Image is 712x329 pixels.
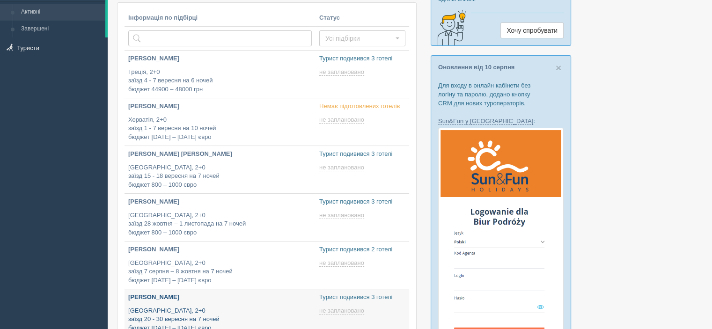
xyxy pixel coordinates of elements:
span: Усі підбірки [325,34,393,43]
p: [PERSON_NAME] [128,245,312,254]
a: не заплановано [319,68,366,76]
th: Статус [316,10,409,27]
p: [GEOGRAPHIC_DATA], 2+0 заїзд 28 жовтня – 1 листопада на 7 ночей бюджет 800 – 1000 євро [128,211,312,237]
span: не заплановано [319,259,364,267]
p: [PERSON_NAME] [PERSON_NAME] [128,150,312,159]
a: [PERSON_NAME] [GEOGRAPHIC_DATA], 2+0заїзд 7 серпня – 8 жовтня на 7 ночейбюджет [DATE] – [DATE] євро [125,241,316,289]
p: [GEOGRAPHIC_DATA], 2+0 заїзд 7 серпня – 8 жовтня на 7 ночей бюджет [DATE] – [DATE] євро [128,259,312,285]
p: [GEOGRAPHIC_DATA], 2+0 заїзд 15 - 18 вересня на 7 ночей бюджет 800 – 1000 євро [128,163,312,190]
span: не заплановано [319,68,364,76]
a: Sun&Fun у [GEOGRAPHIC_DATA] [438,117,533,125]
p: Турист подивився 3 готелі [319,293,405,302]
a: Завершені [17,21,105,37]
p: Для входу в онлайн кабінети без логіну та паролю, додано кнопку CRM для нових туроператорів. [438,81,564,108]
a: не заплановано [319,116,366,124]
p: Греція, 2+0 заїзд 4 - 7 вересня на 6 ночей бюджет 44900 – 48000 грн [128,68,312,94]
p: Турист подивився 3 готелі [319,54,405,63]
button: Усі підбірки [319,30,405,46]
img: creative-idea-2907357.png [431,9,469,46]
input: Пошук за країною або туристом [128,30,312,46]
a: Оновлення від 10 серпня [438,64,514,71]
p: : [438,117,564,125]
button: Close [556,63,561,73]
span: × [556,62,561,73]
th: Інформація по підбірці [125,10,316,27]
p: Немає підготовлених готелів [319,102,405,111]
a: не заплановано [319,259,366,267]
span: не заплановано [319,116,364,124]
a: Хочу спробувати [500,22,564,38]
p: [PERSON_NAME] [128,293,312,302]
span: не заплановано [319,164,364,171]
a: не заплановано [319,164,366,171]
p: Турист подивився 3 готелі [319,197,405,206]
a: [PERSON_NAME] [GEOGRAPHIC_DATA], 2+0заїзд 28 жовтня – 1 листопада на 7 ночейбюджет 800 – 1000 євро [125,194,316,241]
a: Активні [17,4,105,21]
p: Турист подивився 2 готелі [319,245,405,254]
p: [PERSON_NAME] [128,102,312,111]
a: не заплановано [319,307,366,314]
a: не заплановано [319,212,366,219]
span: не заплановано [319,307,364,314]
p: Турист подивився 3 готелі [319,150,405,159]
a: [PERSON_NAME] Греція, 2+0заїзд 4 - 7 вересня на 6 ночейбюджет 44900 – 48000 грн [125,51,316,98]
span: не заплановано [319,212,364,219]
p: [PERSON_NAME] [128,197,312,206]
a: [PERSON_NAME] [PERSON_NAME] [GEOGRAPHIC_DATA], 2+0заїзд 15 - 18 вересня на 7 ночейбюджет 800 – 10... [125,146,316,193]
p: [PERSON_NAME] [128,54,312,63]
a: [PERSON_NAME] Хорватія, 2+0заїзд 1 - 7 вересня на 10 ночейбюджет [DATE] – [DATE] євро [125,98,316,146]
p: Хорватія, 2+0 заїзд 1 - 7 вересня на 10 ночей бюджет [DATE] – [DATE] євро [128,116,312,142]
